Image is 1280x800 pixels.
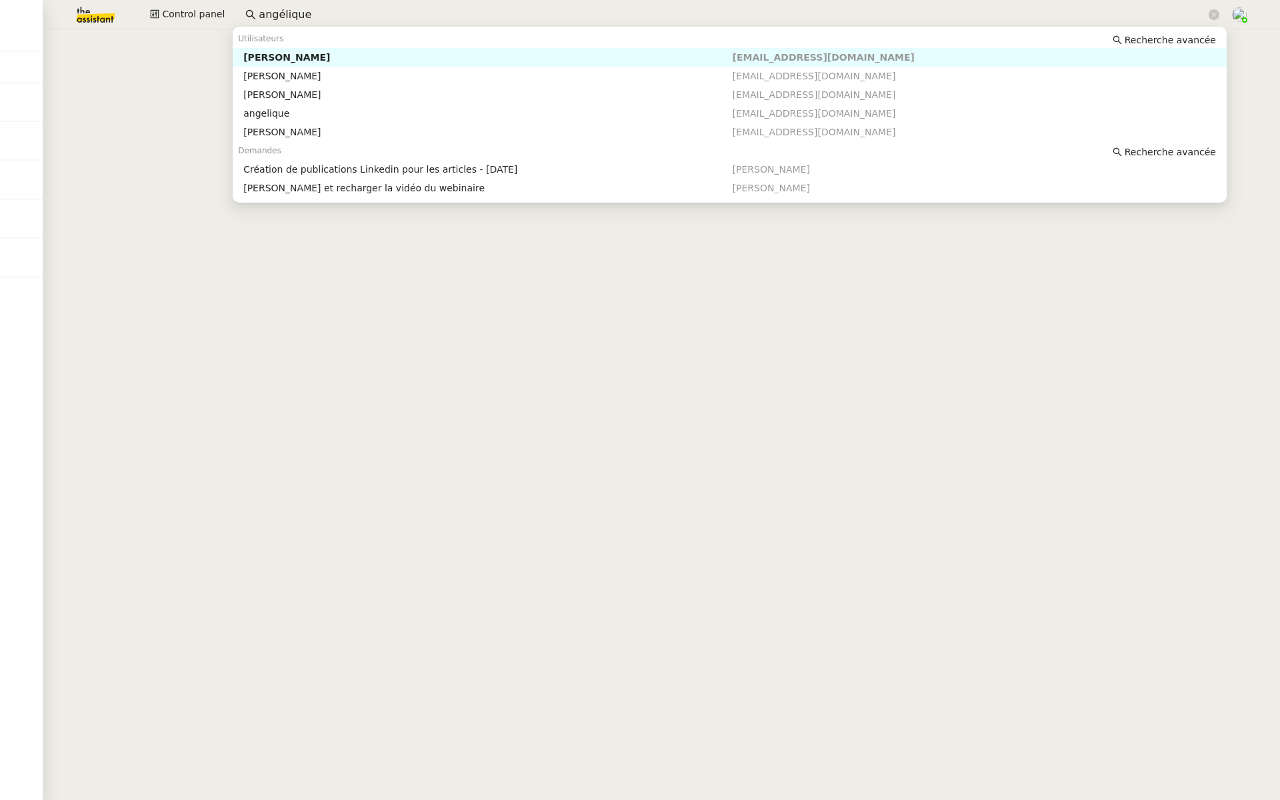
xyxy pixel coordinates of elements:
[1125,145,1216,159] span: Recherche avancée
[733,71,896,81] span: [EMAIL_ADDRESS][DOMAIN_NAME]
[243,89,732,101] div: [PERSON_NAME]
[259,6,1206,24] input: Rechercher
[243,182,732,194] div: [PERSON_NAME] et recharger la vidéo du webinaire
[733,108,896,119] span: [EMAIL_ADDRESS][DOMAIN_NAME]
[243,163,732,175] div: Création de publications Linkedin pour les articles - [DATE]
[243,70,732,82] div: [PERSON_NAME]
[243,107,732,119] div: angelique
[733,183,810,193] span: [PERSON_NAME]
[733,127,896,137] span: [EMAIL_ADDRESS][DOMAIN_NAME]
[243,126,732,138] div: [PERSON_NAME]
[733,52,915,63] span: [EMAIL_ADDRESS][DOMAIN_NAME]
[238,34,283,43] span: Utilisateurs
[1232,7,1247,22] img: users%2FaellJyylmXSg4jqeVbanehhyYJm1%2Favatar%2Fprofile-pic%20(4).png
[733,164,810,175] span: [PERSON_NAME]
[162,7,225,22] span: Control panel
[238,146,281,155] span: Demandes
[733,89,896,100] span: [EMAIL_ADDRESS][DOMAIN_NAME]
[1125,33,1216,47] span: Recherche avancée
[243,51,732,63] div: [PERSON_NAME]
[142,5,233,24] button: Control panel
